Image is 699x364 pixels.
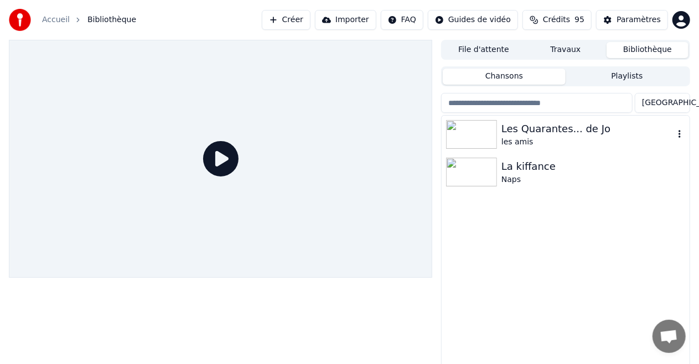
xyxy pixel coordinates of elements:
[262,10,310,30] button: Créer
[653,320,686,353] div: Ouvrir le chat
[501,174,685,185] div: Naps
[574,14,584,25] span: 95
[42,14,136,25] nav: breadcrumb
[501,137,674,148] div: les amis
[9,9,31,31] img: youka
[443,42,525,58] button: File d'attente
[596,10,668,30] button: Paramètres
[566,69,688,85] button: Playlists
[381,10,423,30] button: FAQ
[543,14,570,25] span: Crédits
[522,10,592,30] button: Crédits95
[443,69,566,85] button: Chansons
[607,42,688,58] button: Bibliothèque
[42,14,70,25] a: Accueil
[87,14,136,25] span: Bibliothèque
[525,42,607,58] button: Travaux
[428,10,518,30] button: Guides de vidéo
[617,14,661,25] div: Paramètres
[501,121,674,137] div: Les Quarantes... de Jo
[501,159,685,174] div: La kiffance
[315,10,376,30] button: Importer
